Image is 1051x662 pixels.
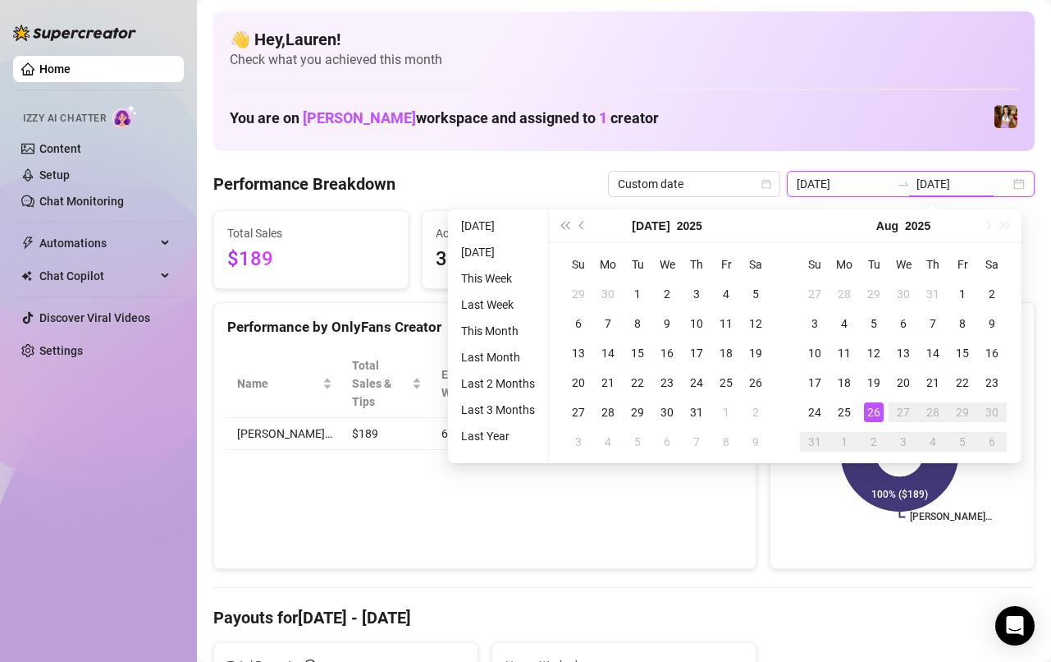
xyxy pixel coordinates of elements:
[39,195,124,208] a: Chat Monitoring
[569,402,588,422] div: 27
[227,418,342,450] td: [PERSON_NAME]…
[555,209,573,242] button: Last year (Control + left)
[593,250,623,279] th: Mo
[227,224,395,242] span: Total Sales
[455,426,541,446] li: Last Year
[953,402,972,422] div: 29
[573,209,592,242] button: Previous month (PageUp)
[982,402,1002,422] div: 30
[953,284,972,304] div: 1
[569,284,588,304] div: 29
[598,432,618,452] div: 4
[21,270,32,282] img: Chat Copilot
[948,309,977,338] td: 2025-08-08
[652,427,682,457] td: 2025-08-06
[923,432,943,452] div: 4
[39,230,156,256] span: Automations
[829,398,859,427] td: 2025-08-25
[230,28,1018,51] h4: 👋 Hey, Lauren !
[805,284,825,304] div: 27
[564,279,593,309] td: 2025-06-29
[918,309,948,338] td: 2025-08-07
[599,109,607,126] span: 1
[889,338,918,368] td: 2025-08-13
[39,62,71,76] a: Home
[864,373,884,393] div: 19
[687,402,706,422] div: 31
[800,279,829,309] td: 2025-07-27
[623,398,652,427] td: 2025-07-29
[623,279,652,309] td: 2025-07-01
[598,402,618,422] div: 28
[805,373,825,393] div: 17
[800,338,829,368] td: 2025-08-10
[569,373,588,393] div: 20
[741,279,770,309] td: 2025-07-05
[657,402,677,422] div: 30
[455,321,541,341] li: This Month
[598,314,618,333] div: 7
[432,418,527,450] td: 6.5 h
[569,343,588,363] div: 13
[864,314,884,333] div: 5
[893,343,913,363] div: 13
[911,512,993,523] text: [PERSON_NAME]…
[805,314,825,333] div: 3
[657,373,677,393] div: 23
[342,418,432,450] td: $189
[977,309,1007,338] td: 2025-08-09
[977,427,1007,457] td: 2025-09-06
[303,109,416,126] span: [PERSON_NAME]
[227,350,342,418] th: Name
[948,338,977,368] td: 2025-08-15
[13,25,136,41] img: logo-BBDzfeDw.svg
[797,175,890,193] input: Start date
[746,284,765,304] div: 5
[711,368,741,398] td: 2025-07-25
[39,168,70,182] a: Setup
[657,432,677,452] div: 6
[687,432,706,452] div: 7
[982,432,1002,452] div: 6
[859,338,889,368] td: 2025-08-12
[948,398,977,427] td: 2025-08-29
[889,250,918,279] th: We
[230,109,659,127] h1: You are on workspace and assigned to creator
[564,398,593,427] td: 2025-07-27
[436,224,603,242] span: Active Chats
[677,209,702,242] button: Choose a year
[455,269,541,288] li: This Week
[923,402,943,422] div: 28
[652,398,682,427] td: 2025-07-30
[569,314,588,333] div: 6
[711,309,741,338] td: 2025-07-11
[593,427,623,457] td: 2025-08-04
[800,250,829,279] th: Su
[741,398,770,427] td: 2025-08-02
[761,179,771,189] span: calendar
[564,368,593,398] td: 2025-07-20
[682,368,711,398] td: 2025-07-24
[230,51,1018,69] span: Check what you achieved this month
[923,343,943,363] div: 14
[682,338,711,368] td: 2025-07-17
[893,314,913,333] div: 6
[342,350,432,418] th: Total Sales & Tips
[923,373,943,393] div: 21
[711,250,741,279] th: Fr
[859,250,889,279] th: Tu
[682,250,711,279] th: Th
[800,427,829,457] td: 2025-08-31
[800,309,829,338] td: 2025-08-03
[859,309,889,338] td: 2025-08-05
[39,142,81,155] a: Content
[711,427,741,457] td: 2025-08-08
[893,284,913,304] div: 30
[953,432,972,452] div: 5
[918,338,948,368] td: 2025-08-14
[864,284,884,304] div: 29
[746,432,765,452] div: 9
[564,250,593,279] th: Su
[834,373,854,393] div: 18
[741,368,770,398] td: 2025-07-26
